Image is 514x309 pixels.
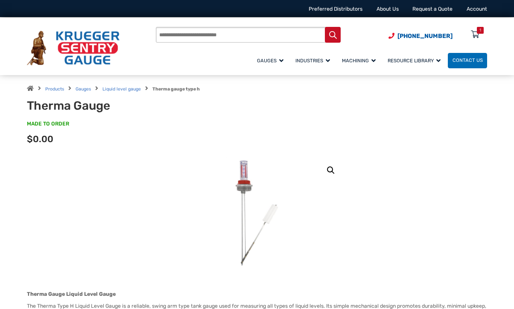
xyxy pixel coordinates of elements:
span: MADE TO ORDER [27,120,69,128]
img: Therma Gauge [201,157,313,269]
a: About Us [377,6,399,12]
a: Phone Number (920) 434-8860 [388,32,453,41]
span: Machining [342,58,376,64]
strong: Therma Gauge Liquid Level Gauge [27,291,116,297]
img: Krueger Sentry Gauge [27,31,120,65]
a: Resource Library [383,52,448,69]
span: Gauges [257,58,283,64]
a: Products [45,86,64,92]
a: Contact Us [448,53,487,68]
span: Industries [295,58,330,64]
a: Request a Quote [412,6,453,12]
strong: Therma gauge type h [152,86,200,92]
span: $0.00 [27,134,53,144]
a: Account [467,6,487,12]
a: Gauges [76,86,91,92]
h1: Therma Gauge [27,99,211,113]
span: Resource Library [388,58,441,64]
a: Preferred Distributors [309,6,362,12]
a: View full-screen image gallery [323,163,339,178]
a: Liquid level gauge [102,86,141,92]
a: Gauges [252,52,291,69]
div: 1 [479,27,481,34]
span: [PHONE_NUMBER] [397,32,453,40]
a: Machining [337,52,383,69]
a: Industries [291,52,337,69]
span: Contact Us [453,57,483,63]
